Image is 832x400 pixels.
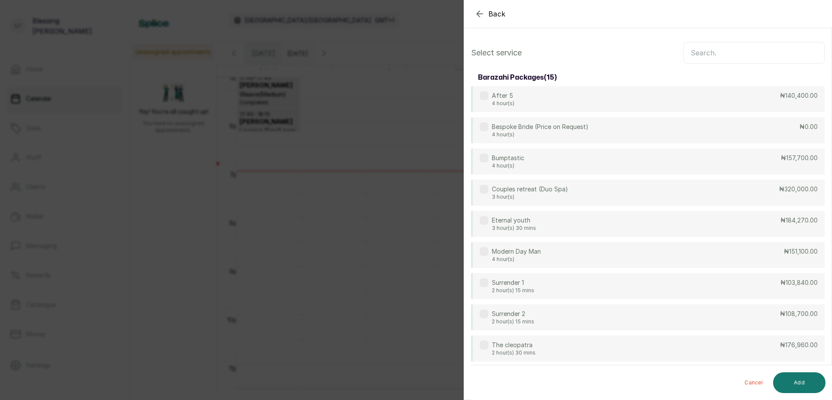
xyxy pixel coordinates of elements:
[492,247,541,256] p: Modern Day Man
[492,256,541,263] p: 4 hour(s)
[492,131,588,138] p: 4 hour(s)
[492,278,534,287] p: Surrender 1
[492,185,568,194] p: Couples retreat (Duo Spa)
[471,47,522,59] p: Select service
[488,9,506,19] span: Back
[683,42,825,64] input: Search.
[773,372,825,393] button: Add
[478,72,557,83] h3: barazahi packages ( 15 )
[492,123,588,131] p: Bespoke Bride (Price on Request)
[492,287,534,294] p: 2 hour(s) 15 mins
[492,194,568,200] p: 3 hour(s)
[492,100,514,107] p: 4 hour(s)
[492,162,524,169] p: 4 hour(s)
[781,154,818,162] p: ₦157,700.00
[474,9,506,19] button: Back
[784,247,818,256] p: ₦151,100.00
[492,225,536,232] p: 3 hour(s) 30 mins
[492,91,514,100] p: After 5
[492,216,536,225] p: Eternal youth
[780,341,818,349] p: ₦176,960.00
[492,318,534,325] p: 2 hour(s) 15 mins
[492,310,534,318] p: Surrender 2
[799,123,818,131] p: ₦0.00
[492,349,536,356] p: 2 hour(s) 30 mins
[738,372,770,393] button: Cancel
[780,310,818,318] p: ₦108,700.00
[492,154,524,162] p: Bumptastic
[779,185,818,194] p: ₦320,000.00
[780,216,818,225] p: ₦184,270.00
[780,91,818,100] p: ₦140,400.00
[780,278,818,287] p: ₦103,840.00
[492,341,536,349] p: The cleopatra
